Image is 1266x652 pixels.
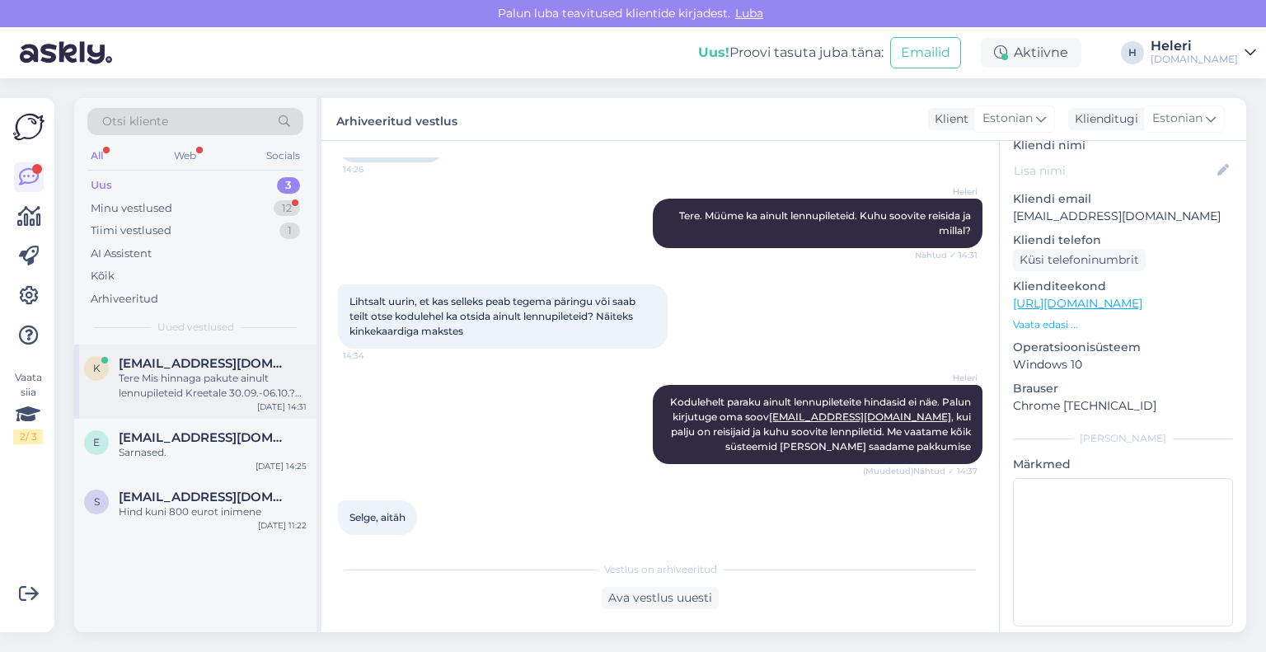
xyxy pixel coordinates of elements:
[343,163,405,176] span: 14:26
[1013,317,1233,332] p: Vaata edasi ...
[730,6,768,21] span: Luba
[1151,53,1238,66] div: [DOMAIN_NAME]
[928,110,968,128] div: Klient
[119,415,290,430] span: neljamokra@gmail.com
[278,177,300,194] div: 3
[1013,380,1233,397] p: Brauser
[93,495,100,508] span: E
[1013,249,1146,271] div: Küsi telefoninumbrit
[670,396,973,453] span: Kodulehelt paraku ainult lennupileteite hindasid ei näe. Palun kirjutuge oma soov , kui palju on ...
[1014,162,1214,180] input: Lisa nimi
[915,249,978,261] span: Nähtud ✓ 14:31
[890,37,961,68] button: Emailid
[1151,40,1238,53] div: Heleri
[1013,431,1233,446] div: [PERSON_NAME]
[916,372,978,384] span: Heleri
[1013,296,1142,311] a: [URL][DOMAIN_NAME]
[119,430,307,460] div: Tere. Soovitud hotelli on pakkuda 01.01 algusega [GEOGRAPHIC_DATA] ([GEOGRAPHIC_DATA] ei ole sel ...
[257,460,307,472] div: [DATE] 14:21
[119,356,290,371] span: brigita.sillaots@gmail.com
[1013,190,1233,208] p: Kliendi email
[257,608,307,621] div: [DATE] 14:16
[1013,456,1233,473] p: Märkmed
[102,113,168,130] span: Otsi kliente
[349,511,406,523] span: Selge, aitäh
[1068,110,1138,128] div: Klienditugi
[171,145,199,167] div: Web
[1013,232,1233,249] p: Kliendi telefon
[602,587,719,609] div: Ava vestlus uuesti
[91,291,158,307] div: Arhiveeritud
[698,43,884,63] div: Proovi tasuta juba täna:
[257,534,307,546] div: [DATE] 14:19
[119,504,307,534] div: Tere. Albaania reise on pakkuda algusega [GEOGRAPHIC_DATA]. Kas see sobib Teile?
[158,320,232,335] span: Minu vestlused
[916,185,978,198] span: Heleri
[94,570,100,582] span: S
[93,362,101,374] span: b
[255,386,307,398] div: [DATE] 14:34
[343,349,405,362] span: 14:34
[1013,356,1233,373] p: Windows 10
[1013,137,1233,154] p: Kliendi nimi
[91,177,111,194] div: Uus
[92,421,101,434] span: n
[273,200,300,217] div: 12
[343,536,405,548] span: 14:37
[91,268,115,284] div: Kõik
[982,110,1033,128] span: Estonian
[13,429,43,444] div: 2 / 3
[263,145,303,167] div: Socials
[698,45,729,60] b: Uus!
[119,564,290,579] span: Stelmach.helena@gmail.con
[604,562,717,577] span: Vestlus on arhiveeritud
[119,371,307,386] div: Kas 05.30st hilisemat lendu oleks ka?
[279,223,300,239] div: 1
[981,38,1081,68] div: Aktiivne
[1013,339,1233,356] p: Operatsioonisüsteem
[336,108,457,130] label: Arhiveeritud vestlus
[1013,278,1233,295] p: Klienditeekond
[91,223,171,239] div: Tiimi vestlused
[1152,110,1203,128] span: Estonian
[91,246,152,262] div: AI Assistent
[1013,397,1233,415] p: Chrome [TECHNICAL_ID]
[1151,40,1256,66] a: Heleri[DOMAIN_NAME]
[87,145,106,167] div: All
[769,410,951,423] a: [EMAIL_ADDRESS][DOMAIN_NAME]
[119,490,290,504] span: Ev3lynerik@gmail.com
[91,200,176,217] div: Minu vestlused
[863,465,978,477] span: (Muudetud) Nähtud ✓ 14:37
[292,357,307,372] div: 1
[13,111,45,143] img: Askly Logo
[1121,41,1144,64] div: H
[679,209,973,237] span: Tere. Müüme ka ainult lennupileteid. Kuhu soovite reisida ja millal?
[349,295,638,337] span: Lihtsalt uurin, et kas selleks peab tegema päringu või saab teilt otse kodulehel ka otsida ainult...
[13,370,43,444] div: Vaata siia
[119,579,307,608] div: kas need [GEOGRAPHIC_DATA] sobiksid teile?
[1013,208,1233,225] p: [EMAIL_ADDRESS][DOMAIN_NAME]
